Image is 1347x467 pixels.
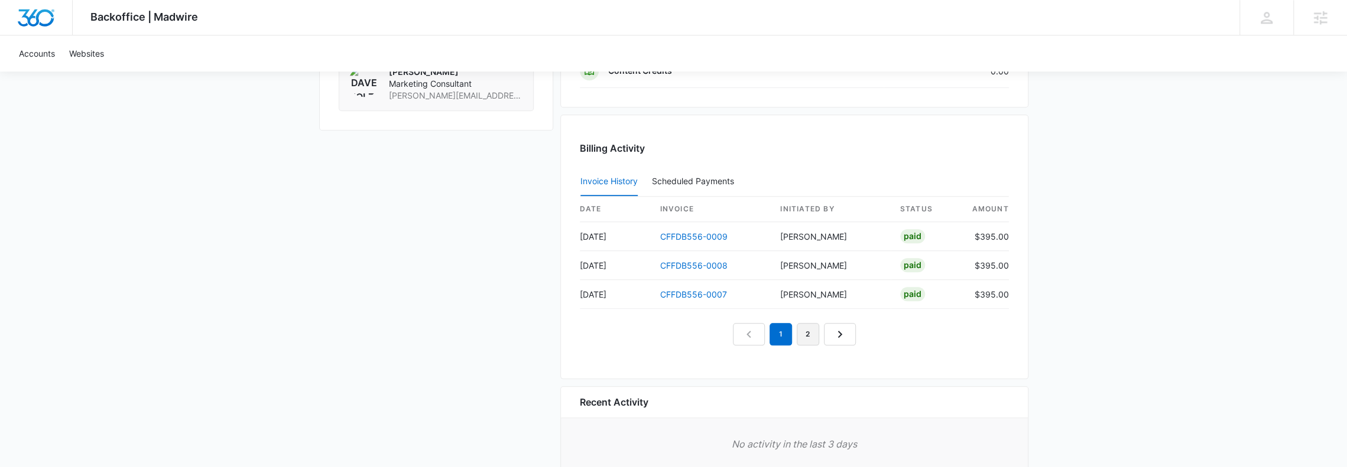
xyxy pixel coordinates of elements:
[580,280,651,309] td: [DATE]
[652,177,739,185] div: Scheduled Payments
[12,35,62,71] a: Accounts
[824,323,856,345] a: Next Page
[660,231,728,241] a: CFFDB556-0009
[900,258,925,272] div: Paid
[900,287,925,301] div: Paid
[771,280,890,309] td: [PERSON_NAME]
[733,323,856,345] nav: Pagination
[660,260,728,270] a: CFFDB556-0008
[580,222,651,251] td: [DATE]
[771,251,890,280] td: [PERSON_NAME]
[580,141,1009,155] h3: Billing Activity
[349,66,379,97] img: Dave Holzapfel
[900,229,925,243] div: Paid
[962,222,1009,251] td: $395.00
[962,251,1009,280] td: $395.00
[389,66,524,78] p: [PERSON_NAME]
[891,197,962,222] th: status
[580,251,651,280] td: [DATE]
[389,90,524,102] span: [PERSON_NAME][EMAIL_ADDRESS][PERSON_NAME][DOMAIN_NAME]
[580,437,1009,451] p: No activity in the last 3 days
[797,323,819,345] a: Page 2
[62,35,111,71] a: Websites
[580,168,638,196] button: Invoice History
[90,11,198,23] span: Backoffice | Madwire
[660,289,727,299] a: CFFDB556-0007
[771,222,890,251] td: [PERSON_NAME]
[580,197,651,222] th: date
[771,197,890,222] th: Initiated By
[389,78,524,90] span: Marketing Consultant
[962,197,1009,222] th: amount
[651,197,771,222] th: invoice
[770,323,792,345] em: 1
[580,395,648,409] h6: Recent Activity
[962,280,1009,309] td: $395.00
